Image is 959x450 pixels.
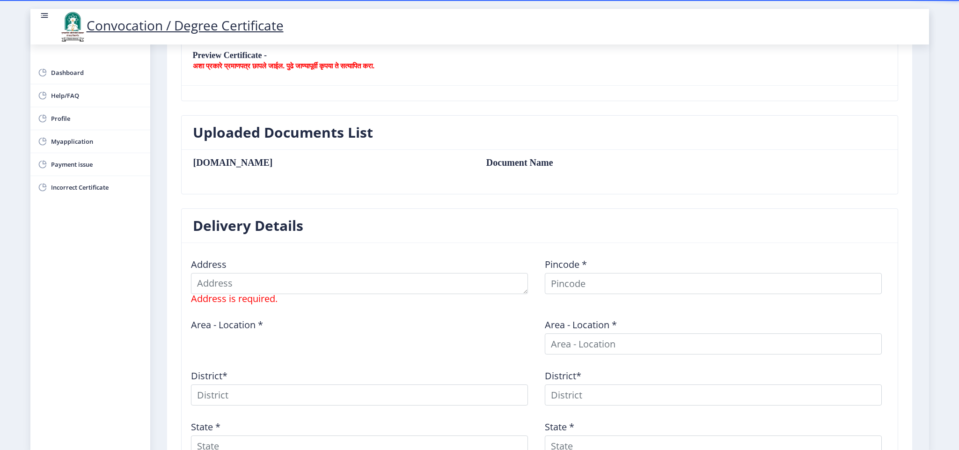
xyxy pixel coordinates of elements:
span: Payment issue [51,159,143,170]
b: अशा प्रकारे प्रमाणपत्र छापले जाईल. पुढे जाण्यापूर्वी कृपया ते सत्यापित करा. [193,61,374,70]
label: State * [545,422,574,432]
a: Profile [30,107,150,130]
label: Area - Location * [191,320,263,330]
span: Incorrect Certificate [51,182,143,193]
a: Incorrect Certificate [30,176,150,199]
td: Document Name [477,157,747,168]
a: Myapplication [30,130,150,153]
input: District [191,384,528,406]
span: Dashboard [51,67,143,78]
a: Convocation / Degree Certificate [59,16,284,34]
label: Address [191,260,227,269]
span: Myapplication [51,136,143,147]
h3: Uploaded Documents List [193,123,373,142]
span: Address is required. [191,292,278,305]
img: logo [59,11,87,43]
span: Profile [51,113,143,124]
label: State * [191,422,220,432]
label: District* [545,371,581,381]
h3: Delivery Details [193,216,303,235]
nb-card-header: Preview Certificate - [182,42,898,86]
th: [DOMAIN_NAME] [193,157,477,168]
a: Help/FAQ [30,84,150,107]
label: District* [191,371,227,381]
input: Pincode [545,273,882,294]
a: Payment issue [30,153,150,176]
input: District [545,384,882,406]
label: Area - Location * [545,320,617,330]
input: Area - Location [545,333,882,354]
a: Dashboard [30,61,150,84]
label: Pincode * [545,260,587,269]
span: Help/FAQ [51,90,143,101]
